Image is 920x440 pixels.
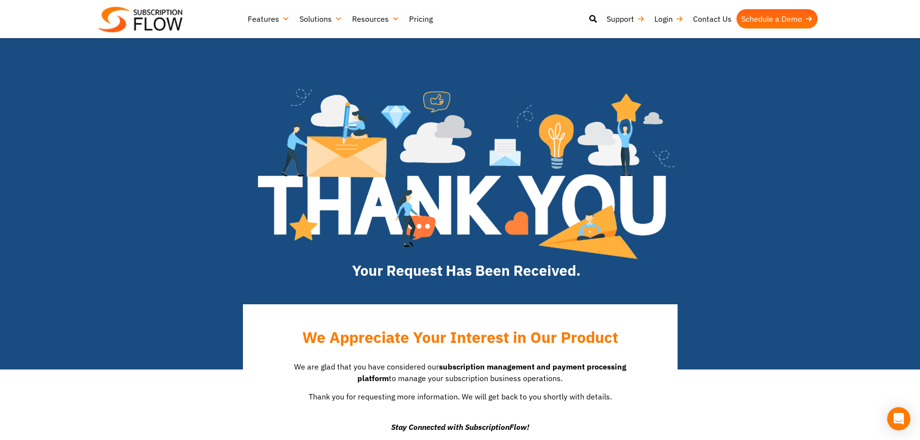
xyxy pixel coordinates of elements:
a: Resources [347,9,404,28]
a: Solutions [295,9,347,28]
a: Pricing [404,9,438,28]
img: Subscriptionflow [98,7,183,32]
a: Schedule a Demo [736,9,818,28]
a: Features [243,9,295,28]
p: Thank you for requesting more information. We will get back to you shortly with details. [277,391,644,414]
a: Support [602,9,650,28]
em: Stay Connected with SubscriptionFlow! [391,422,529,432]
a: Contact Us [688,9,736,28]
strong: Your Request Has Been Received. [352,261,580,280]
p: We are glad that you have considered our to manage your subscription business operations. [277,361,644,384]
strong: subscription management and payment processing platform [357,362,626,383]
div: Open Intercom Messenger [887,407,910,430]
a: Login [650,9,688,28]
h2: We Appreciate Your Interest in Our Product [272,328,649,346]
img: implementation4 [258,89,675,259]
